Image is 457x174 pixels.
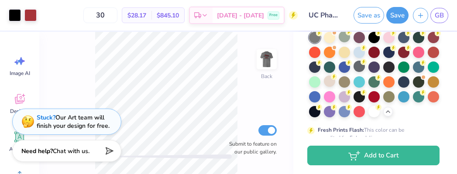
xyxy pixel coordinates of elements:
div: This color can be expedited for 5 day delivery. [318,126,425,142]
span: $845.10 [157,11,179,20]
button: Save as [354,7,384,24]
span: Add Text [9,146,30,153]
input: Untitled Design [302,7,345,24]
strong: Stuck? [37,113,55,122]
span: Designs [10,108,29,115]
span: Free [269,12,278,18]
button: Add to Cart [307,146,440,165]
button: Save [386,7,409,24]
div: Our Art team will finish your design for free. [37,113,110,130]
span: $28.17 [127,11,146,20]
strong: Fresh Prints Flash: [318,126,364,133]
strong: Need help? [21,147,53,155]
div: Back [261,72,272,80]
a: GB [430,8,448,23]
span: [DATE] - [DATE] [217,11,264,20]
span: Image AI [10,70,30,77]
span: GB [435,10,444,20]
span: Chat with us. [53,147,89,155]
label: Submit to feature on our public gallery. [224,140,277,156]
img: Back [258,51,275,68]
input: – – [83,7,117,23]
